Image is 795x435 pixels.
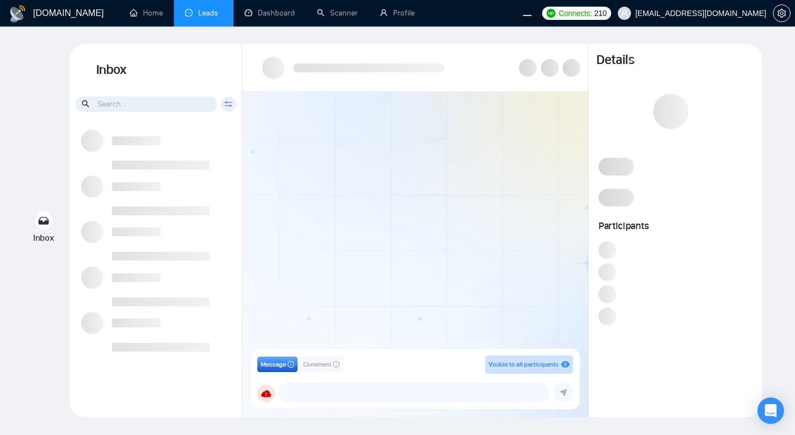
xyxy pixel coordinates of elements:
span: Visible to all participants [489,360,559,368]
img: upwork-logo.png [547,9,555,18]
h1: Details [596,52,634,68]
span: Message [261,359,286,370]
span: Inbox [33,232,54,243]
span: 210 [594,7,606,19]
h1: Inbox [70,44,242,96]
div: Open Intercom Messenger [757,397,784,424]
span: eye [561,360,570,369]
input: Search... [76,97,217,112]
span: search [82,98,91,110]
span: Comment [303,359,331,370]
a: userProfile [380,8,415,18]
a: messageLeads [185,8,222,18]
span: info-circle [333,361,340,368]
img: logo [9,5,26,23]
button: Commentinfo-circle [300,357,343,372]
a: dashboardDashboard [245,8,295,18]
button: Messageinfo-circle [257,357,298,372]
h1: Participants [598,220,752,232]
a: homeHome [130,8,163,18]
button: setting [773,4,791,22]
span: info-circle [288,361,294,368]
a: searchScanner [317,8,358,18]
a: setting [773,9,791,18]
span: Connects: [559,7,592,19]
span: user [621,9,628,17]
